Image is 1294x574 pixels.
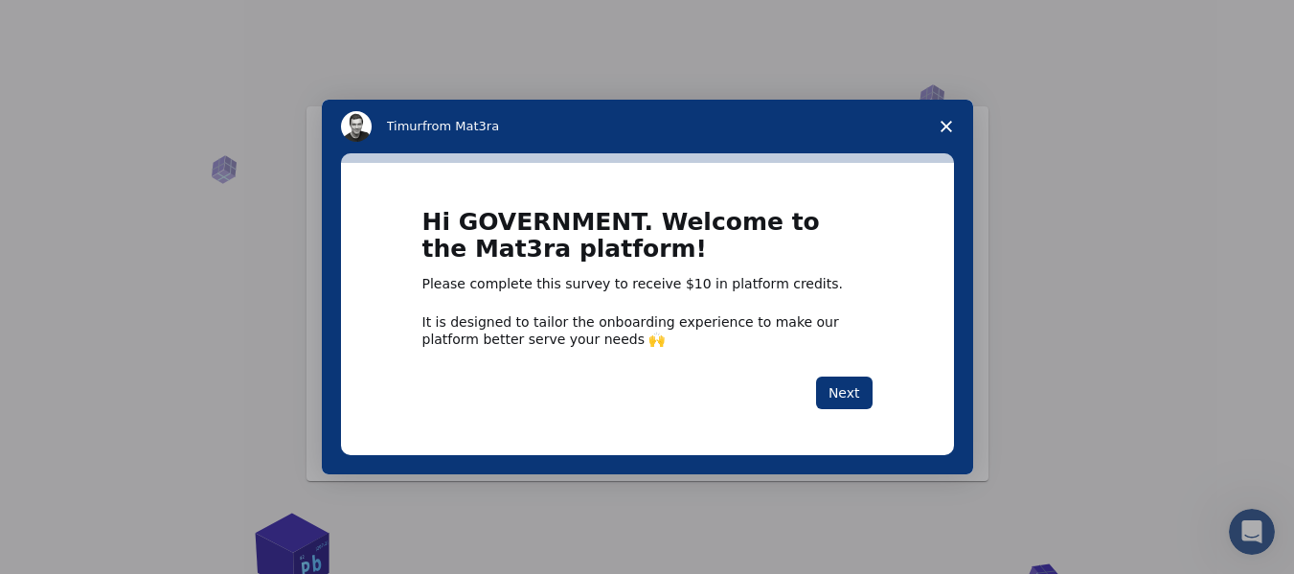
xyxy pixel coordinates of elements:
button: Next [816,377,873,409]
img: Profile image for Timur [341,111,372,142]
span: Support [38,13,107,31]
div: It is designed to tailor the onboarding experience to make our platform better serve your needs 🙌 [422,313,873,348]
h1: Hi GOVERNMENT. Welcome to the Mat3ra platform! [422,209,873,275]
div: Please complete this survey to receive $10 in platform credits. [422,275,873,294]
span: Timur [387,119,422,133]
span: Close survey [919,100,973,153]
span: from Mat3ra [422,119,499,133]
